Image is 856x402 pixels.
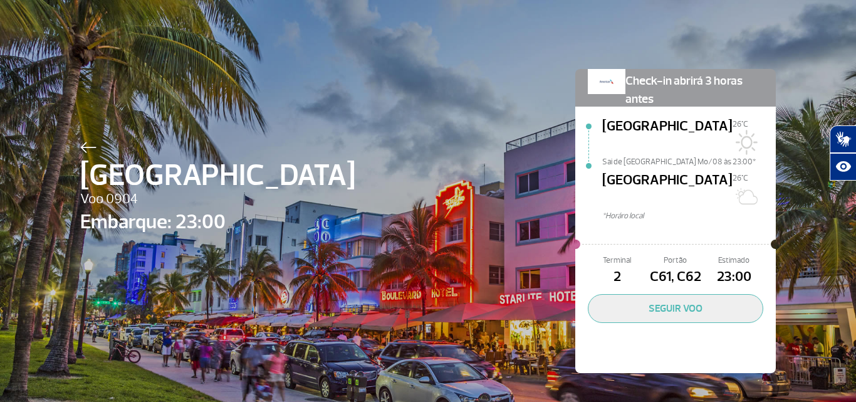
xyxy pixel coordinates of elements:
[646,255,704,267] span: Portão
[602,156,776,165] span: Sai de [GEOGRAPHIC_DATA] Mo/08 às 23:00*
[733,173,748,183] span: 26°C
[733,184,758,209] img: Sol com algumas nuvens
[602,210,776,222] span: *Horáro local
[602,116,733,156] span: [GEOGRAPHIC_DATA]
[733,130,758,155] img: Sol
[646,267,704,288] span: C61, C62
[733,119,748,129] span: 26°C
[588,294,763,323] button: SEGUIR VOO
[830,125,856,181] div: Plugin de acessibilidade da Hand Talk.
[80,153,355,198] span: [GEOGRAPHIC_DATA]
[705,267,763,288] span: 23:00
[625,69,763,108] span: Check-in abrirá 3 horas antes
[602,170,733,210] span: [GEOGRAPHIC_DATA]
[588,255,646,267] span: Terminal
[588,267,646,288] span: 2
[830,153,856,181] button: Abrir recursos assistivos.
[80,189,355,210] span: Voo 0904
[830,125,856,153] button: Abrir tradutor de língua de sinais.
[705,255,763,267] span: Estimado
[80,207,355,237] span: Embarque: 23:00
